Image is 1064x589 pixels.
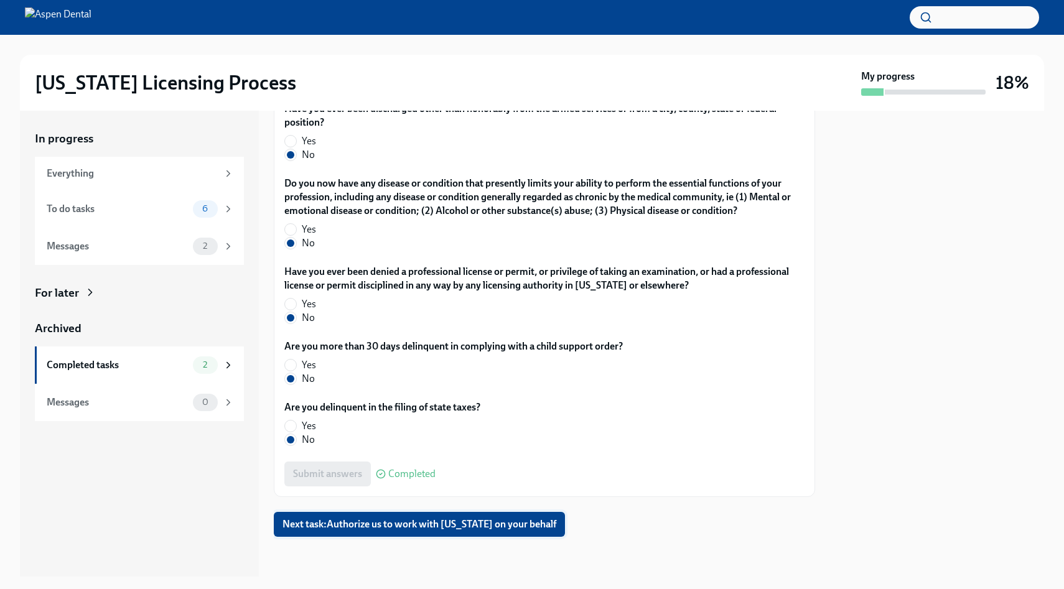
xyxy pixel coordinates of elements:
span: No [302,236,315,250]
label: Do you now have any disease or condition that presently limits your ability to perform the essent... [284,177,805,218]
span: Yes [302,134,316,148]
strong: My progress [861,70,915,83]
div: Everything [47,167,218,180]
label: Have you ever been discharged other than honorably from the armed services or from a city, county... [284,102,805,129]
span: Next task : Authorize us to work with [US_STATE] on your behalf [282,518,556,531]
div: For later [35,285,79,301]
span: 2 [195,360,215,369]
span: No [302,433,315,447]
button: Next task:Authorize us to work with [US_STATE] on your behalf [274,512,565,537]
div: Messages [47,396,188,409]
img: Aspen Dental [25,7,91,27]
span: 6 [195,204,215,213]
div: Completed tasks [47,358,188,372]
a: Messages0 [35,384,244,421]
a: Messages2 [35,228,244,265]
span: 0 [195,397,216,407]
span: Yes [302,297,316,311]
span: Completed [388,469,436,479]
span: No [302,148,315,162]
div: Messages [47,239,188,253]
span: No [302,311,315,325]
h3: 18% [996,72,1029,94]
span: Yes [302,419,316,433]
div: To do tasks [47,202,188,216]
label: Are you more than 30 days delinquent in complying with a child support order? [284,340,623,353]
label: Have you ever been denied a professional license or permit, or privilege of taking an examination... [284,265,805,292]
span: Yes [302,358,316,372]
span: 2 [195,241,215,251]
h2: [US_STATE] Licensing Process [35,70,296,95]
span: Yes [302,223,316,236]
a: To do tasks6 [35,190,244,228]
a: Completed tasks2 [35,346,244,384]
a: Everything [35,157,244,190]
a: In progress [35,131,244,147]
a: Archived [35,320,244,336]
label: Are you delinquent in the filing of state taxes? [284,401,480,414]
a: For later [35,285,244,301]
span: No [302,372,315,386]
